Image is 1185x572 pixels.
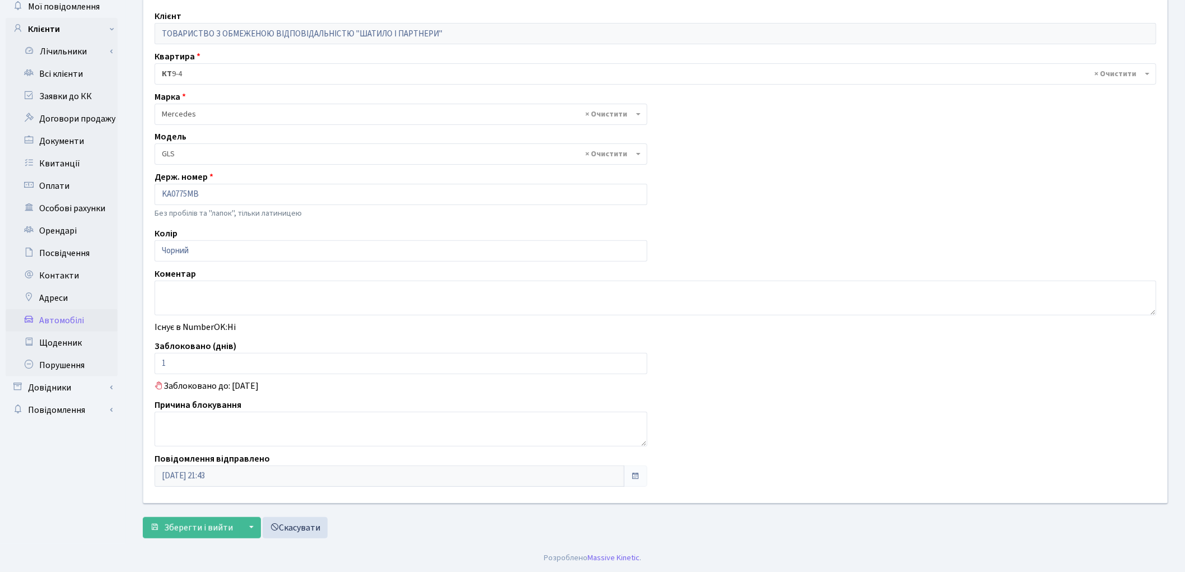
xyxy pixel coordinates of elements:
[162,68,1142,80] span: <b>КТ</b>&nbsp;&nbsp;&nbsp;&nbsp;9-4
[143,517,240,538] button: Зберегти і вийти
[6,264,118,287] a: Контакти
[155,143,647,165] span: GLS
[155,90,186,104] label: Марка
[6,399,118,421] a: Повідомлення
[155,267,196,281] label: Коментар
[6,130,118,152] a: Документи
[6,354,118,376] a: Порушення
[155,170,213,184] label: Держ. номер
[586,148,628,160] span: Видалити всі елементи
[587,552,640,564] a: Massive Kinetic
[263,517,328,538] a: Скасувати
[6,18,118,40] a: Клієнти
[6,376,118,399] a: Довідники
[227,321,236,333] span: Ні
[155,398,241,412] label: Причина блокування
[164,522,233,534] span: Зберегти і вийти
[6,108,118,130] a: Договори продажу
[155,10,181,23] label: Клієнт
[162,148,633,160] span: GLS
[6,63,118,85] a: Всі клієнти
[146,379,1165,393] div: Заблоковано до: [DATE]
[6,175,118,197] a: Оплати
[155,340,236,353] label: Заблоковано (днів)
[162,68,172,80] b: КТ
[586,109,628,120] span: Видалити всі елементи
[155,207,647,220] p: Без пробілів та "лапок", тільки латиницею
[6,85,118,108] a: Заявки до КК
[544,552,641,564] div: Розроблено .
[162,109,633,120] span: Mercedes
[1095,68,1137,80] span: Видалити всі елементи
[6,242,118,264] a: Посвідчення
[6,152,118,175] a: Квитанції
[155,227,178,240] label: Колір
[6,332,118,354] a: Щоденник
[6,220,118,242] a: Орендарі
[28,1,100,13] span: Мої повідомлення
[13,40,118,63] a: Лічильники
[155,130,186,143] label: Модель
[155,452,270,466] label: Повідомлення відправлено
[155,104,647,125] span: Mercedes
[6,309,118,332] a: Автомобілі
[6,287,118,309] a: Адреси
[155,63,1156,85] span: <b>КТ</b>&nbsp;&nbsp;&nbsp;&nbsp;9-4
[6,197,118,220] a: Особові рахунки
[146,320,1165,334] div: Існує в NumberOK:
[155,50,200,63] label: Квартира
